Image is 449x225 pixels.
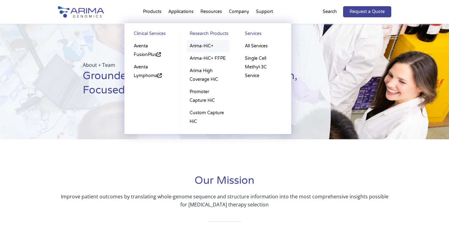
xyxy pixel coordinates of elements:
[131,40,174,61] a: Aventa FusionPlus
[83,69,300,102] h1: Grounded in Science, Driven by Innovation, Focused on Health
[187,40,229,52] a: Arima-HiC+
[242,40,285,52] a: All Services
[242,52,285,82] a: Single Cell Methyl-3C Service
[343,6,391,17] a: Request a Quote
[83,61,300,69] p: About + Team
[187,52,229,65] a: Arima-HiC+ FFPE
[131,29,174,40] a: Clinical Services
[131,61,174,82] a: Aventa Lymphoma
[323,8,337,16] p: Search
[187,65,229,86] a: Arima High Coverage HiC
[58,6,104,18] img: Arima-Genomics-logo
[242,29,285,40] a: Services
[187,107,229,128] a: Custom Capture HiC
[187,29,229,40] a: Research Products
[58,174,391,193] h1: Our Mission
[58,193,391,209] p: Improve patient outcomes by translating whole-genome sequence and structure information into the ...
[187,86,229,107] a: Promoter Capture HiC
